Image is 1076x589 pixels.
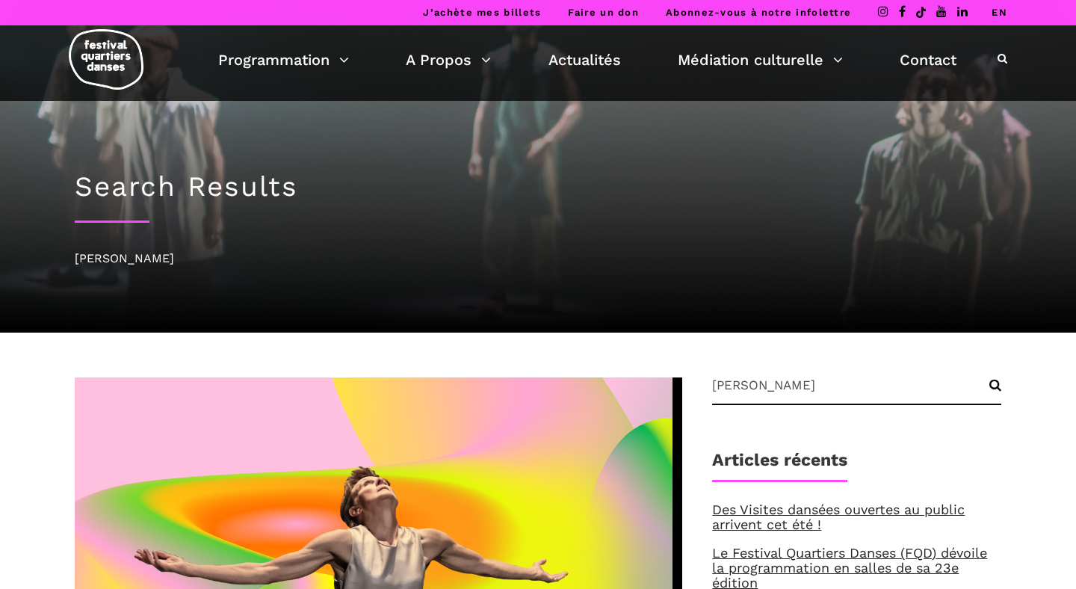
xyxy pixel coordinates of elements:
h3: Search Results [75,170,1001,203]
a: Faire un don [568,7,639,18]
a: J’achète mes billets [423,7,541,18]
h1: Articles récents [712,450,847,482]
a: Des Visites dansées ouvertes au public arrivent cet été ! [712,502,965,532]
a: Programmation [218,47,349,73]
a: EN [992,7,1007,18]
input: Recherche... [712,377,1001,405]
a: Contact [900,47,956,73]
img: logo-fqd-med [69,29,143,90]
div: [PERSON_NAME] [75,249,1001,268]
a: Abonnez-vous à notre infolettre [666,7,851,18]
a: A Propos [406,47,491,73]
a: Actualités [548,47,621,73]
a: Médiation culturelle [678,47,843,73]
